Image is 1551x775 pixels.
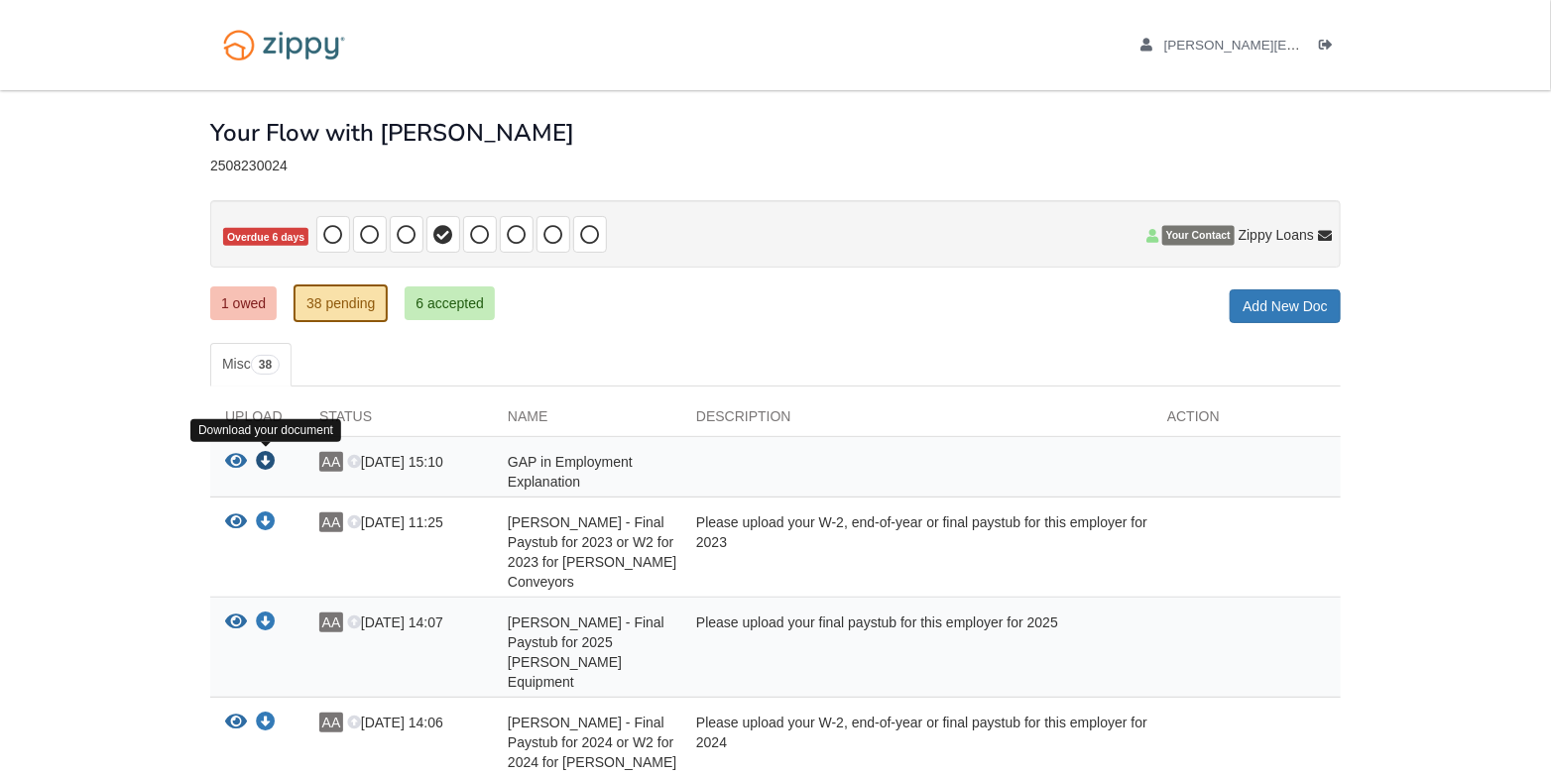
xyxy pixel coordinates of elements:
[681,612,1152,692] div: Please upload your final paystub for this employer for 2025
[225,713,247,733] button: View Brian Anderson - Final Paystub for 2024 or W2 for 2024 for Kemper Equipment
[681,512,1152,592] div: Please upload your W-2, end-of-year or final paystub for this employer for 2023
[1164,38,1501,53] span: aimee.1978@live.com
[1162,226,1235,246] span: Your Contact
[256,515,276,531] a: Download Brian Anderson - Final Paystub for 2023 or W2 for 2023 for Kafka Conveyors
[225,612,247,633] button: View Brian Anderson - Final Paystub for 2025 Kemper Equipment
[347,454,443,470] span: [DATE] 15:10
[1239,226,1314,246] span: Zippy Loans
[190,419,341,442] div: Download your document
[210,406,304,436] div: Upload
[1140,38,1501,57] a: edit profile
[294,284,388,322] a: 38 pending
[210,120,574,146] h1: Your Flow with [PERSON_NAME]
[256,615,276,631] a: Download Brian Anderson - Final Paystub for 2025 Kemper Equipment
[347,514,443,530] span: [DATE] 11:25
[493,406,681,436] div: Name
[347,715,443,730] span: [DATE] 14:06
[210,158,1341,174] div: 2508230024
[256,716,276,731] a: Download Brian Anderson - Final Paystub for 2024 or W2 for 2024 for Kemper Equipment
[1319,38,1341,57] a: Log out
[681,406,1152,436] div: Description
[304,406,493,436] div: Status
[508,514,676,590] span: [PERSON_NAME] - Final Paystub for 2023 or W2 for 2023 for [PERSON_NAME] Conveyors
[1152,406,1341,436] div: Action
[319,713,343,732] span: AA
[256,455,276,471] a: Download GAP in Employment Explanation
[210,343,292,387] a: Misc
[1230,289,1341,323] a: Add New Doc
[405,286,495,320] a: 6 accepted
[508,614,664,690] span: [PERSON_NAME] - Final Paystub for 2025 [PERSON_NAME] Equipment
[225,512,247,533] button: View Brian Anderson - Final Paystub for 2023 or W2 for 2023 for Kafka Conveyors
[319,512,343,532] span: AA
[210,20,358,70] img: Logo
[225,452,247,473] button: View GAP in Employment Explanation
[508,454,633,490] span: GAP in Employment Explanation
[347,614,443,630] span: [DATE] 14:07
[251,355,280,375] span: 38
[223,228,308,247] span: Overdue 6 days
[319,452,343,472] span: AA
[210,286,277,320] a: 1 owed
[319,612,343,632] span: AA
